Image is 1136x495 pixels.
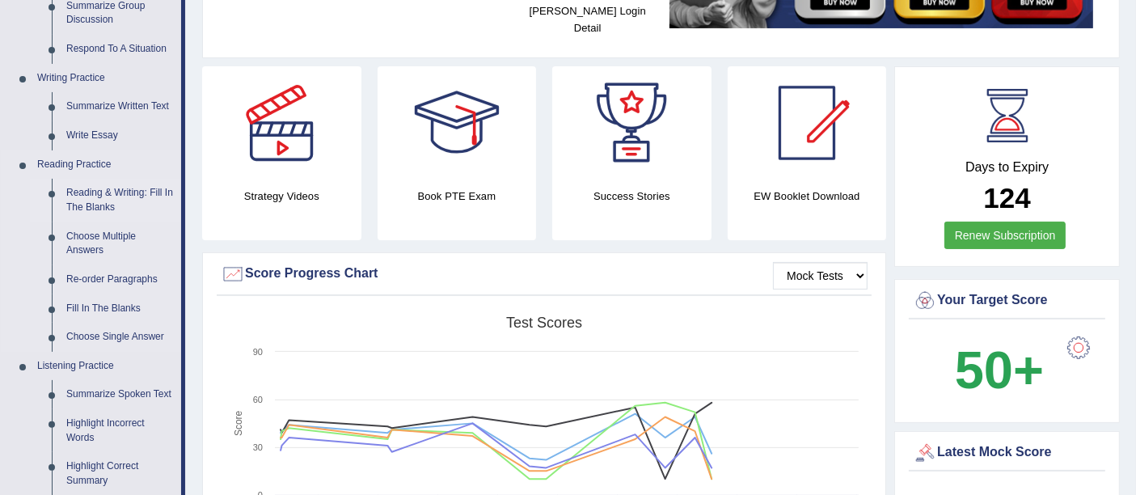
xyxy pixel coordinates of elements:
[59,121,181,150] a: Write Essay
[983,182,1030,214] b: 124
[30,352,181,381] a: Listening Practice
[233,411,244,437] tspan: Score
[378,188,537,205] h4: Book PTE Exam
[253,442,263,452] text: 30
[59,179,181,222] a: Reading & Writing: Fill In The Blanks
[955,341,1044,400] b: 50+
[59,323,181,352] a: Choose Single Answer
[202,188,361,205] h4: Strategy Videos
[506,315,582,331] tspan: Test scores
[913,289,1101,313] div: Your Target Score
[59,35,181,64] a: Respond To A Situation
[30,64,181,93] a: Writing Practice
[59,222,181,265] a: Choose Multiple Answers
[30,150,181,180] a: Reading Practice
[59,380,181,409] a: Summarize Spoken Text
[59,265,181,294] a: Re-order Paragraphs
[944,222,1066,249] a: Renew Subscription
[59,409,181,452] a: Highlight Incorrect Words
[253,395,263,404] text: 60
[552,188,712,205] h4: Success Stories
[221,262,868,286] div: Score Progress Chart
[728,188,887,205] h4: EW Booklet Download
[59,294,181,324] a: Fill In The Blanks
[253,347,263,357] text: 90
[59,452,181,495] a: Highlight Correct Summary
[913,441,1101,465] div: Latest Mock Score
[59,92,181,121] a: Summarize Written Text
[913,160,1101,175] h4: Days to Expiry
